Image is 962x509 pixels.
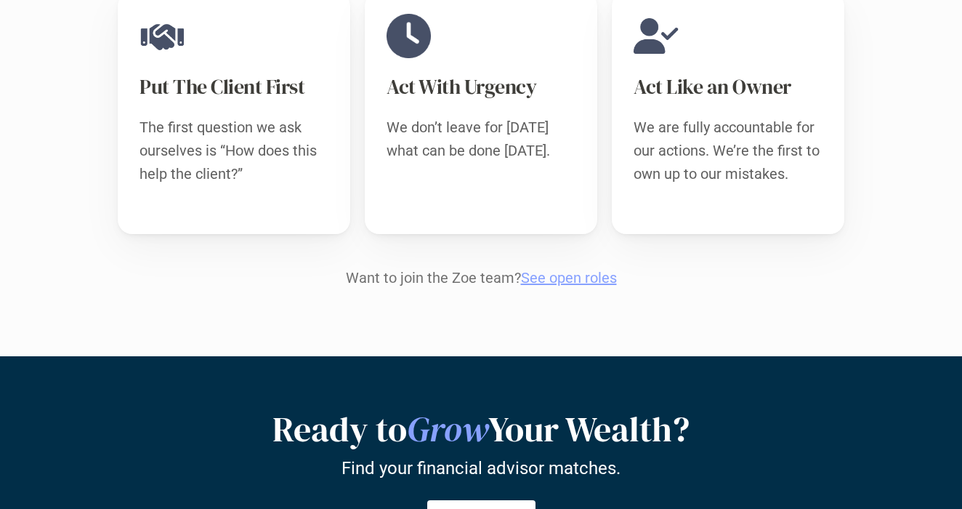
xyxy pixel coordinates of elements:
p: The first question we ask ourselves is “How does this help the client?” [140,116,328,185]
p: Find your financial advisor matches. [341,457,621,478]
h2: Ready to Your Wealth? [118,409,844,451]
h3: Act Like an Owner [634,73,822,101]
h3: Put The Client First [140,73,328,101]
p: We are fully accountable for our actions. We’re the first to own up to our mistakes. [634,116,822,185]
em: Grow [407,405,488,453]
p: Want to join the Zoe team? [118,269,844,286]
h3: Act With Urgency [387,73,575,101]
a: See open roles [521,269,617,286]
p: We don’t leave for [DATE] what can be done [DATE]. [387,116,575,162]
